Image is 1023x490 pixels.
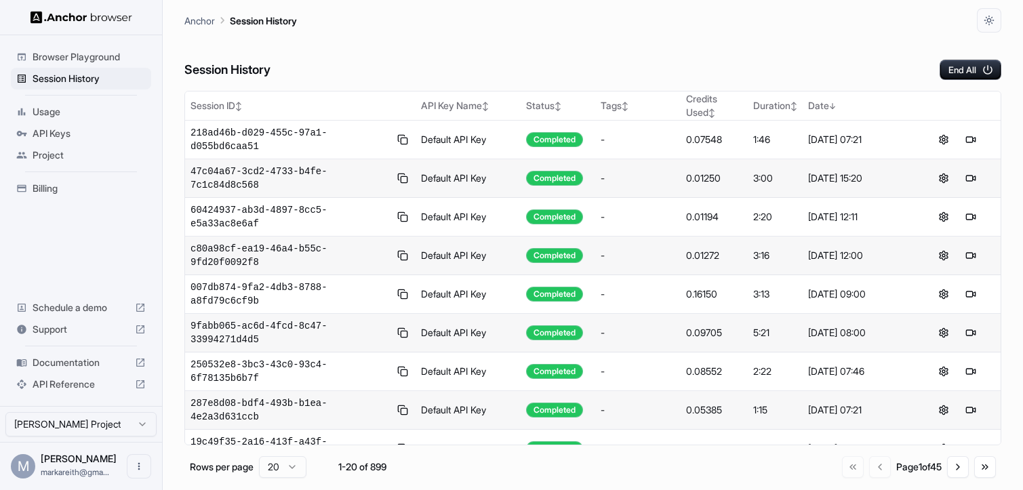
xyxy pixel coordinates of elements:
td: Default API Key [416,159,521,198]
div: Project [11,144,151,166]
div: Documentation [11,352,151,373]
span: API Keys [33,127,146,140]
td: Default API Key [416,198,521,237]
div: M [11,454,35,478]
div: Date [808,99,909,113]
span: c80a98cf-ea19-46a4-b55c-9fd20f0092f8 [190,242,389,269]
span: Session History [33,72,146,85]
td: Default API Key [416,275,521,314]
div: Session History [11,68,151,89]
span: ↕ [482,101,489,111]
div: [DATE] 07:21 [808,133,909,146]
span: 60424937-ab3d-4897-8cc5-e5a33ac8e6af [190,203,389,230]
div: Page 1 of 45 [896,460,942,474]
div: Completed [526,403,583,417]
div: - [601,403,675,417]
div: 0.09705 [686,326,742,340]
span: 218ad46b-d029-455c-97a1-d055bd6caa51 [190,126,389,153]
button: Open menu [127,454,151,478]
div: Completed [526,209,583,224]
div: [DATE] 07:21 [808,403,909,417]
div: API Keys [11,123,151,144]
div: 0.05385 [686,403,742,417]
div: Completed [526,325,583,340]
div: [DATE] 09:00 [808,287,909,301]
div: - [601,442,675,455]
div: Completed [526,364,583,379]
h6: Session History [184,60,270,80]
div: - [601,210,675,224]
td: Default API Key [416,314,521,352]
div: 1:15 [753,403,797,417]
td: Default API Key [416,237,521,275]
div: Completed [526,171,583,186]
span: Usage [33,105,146,119]
div: - [601,133,675,146]
div: [DATE] 08:00 [808,326,909,340]
div: 4:32 [753,442,797,455]
div: 0.01250 [686,171,742,185]
div: 0.08552 [686,365,742,378]
div: 0.01272 [686,249,742,262]
div: [DATE] 12:11 [808,210,909,224]
span: 9fabb065-ac6d-4fcd-8c47-33994271d4d5 [190,319,389,346]
img: Anchor Logo [31,11,132,24]
span: 19c49f35-2a16-413f-a43f-78510b4e3fb4 [190,435,389,462]
nav: breadcrumb [184,13,297,28]
span: Schedule a demo [33,301,129,314]
td: Default API Key [416,121,521,159]
div: [DATE] 12:00 [808,249,909,262]
span: ↓ [829,101,836,111]
span: Billing [33,182,146,195]
span: Browser Playground [33,50,146,64]
td: Default API Key [416,391,521,430]
div: Credits Used [686,92,742,119]
div: [DATE] 15:20 [808,171,909,185]
div: - [601,326,675,340]
span: API Reference [33,377,129,391]
div: Completed [526,441,583,456]
span: Project [33,148,146,162]
div: 3:16 [753,249,797,262]
span: ↕ [555,101,561,111]
div: 0.07548 [686,133,742,146]
td: Default API Key [416,352,521,391]
div: Completed [526,248,583,263]
div: 0.16150 [686,287,742,301]
p: Anchor [184,14,215,28]
div: 0.01194 [686,210,742,224]
div: 0.01378 [686,442,742,455]
p: Session History [230,14,297,28]
div: - [601,171,675,185]
div: [DATE] 07:46 [808,365,909,378]
div: - [601,365,675,378]
span: Support [33,323,129,336]
span: 287e8d08-bdf4-493b-b1ea-4e2a3d631ccb [190,396,389,424]
div: Completed [526,132,583,147]
div: - [601,287,675,301]
td: Default API Key [416,430,521,468]
div: - [601,249,675,262]
div: 2:22 [753,365,797,378]
div: [DATE] 12:00 [808,442,909,455]
div: 3:13 [753,287,797,301]
div: Status [526,99,590,113]
span: 47c04a67-3cd2-4733-b4fe-7c1c84d8c568 [190,165,389,192]
div: Tags [601,99,675,113]
div: API Reference [11,373,151,395]
span: 250532e8-3bc3-43c0-93c4-6f78135b6b7f [190,358,389,385]
div: Billing [11,178,151,199]
div: Usage [11,101,151,123]
div: 3:00 [753,171,797,185]
div: Browser Playground [11,46,151,68]
span: ↕ [708,108,715,118]
span: Documentation [33,356,129,369]
div: 1:46 [753,133,797,146]
span: ↕ [790,101,797,111]
div: Completed [526,287,583,302]
p: Rows per page [190,460,254,474]
div: Schedule a demo [11,297,151,319]
div: API Key Name [421,99,515,113]
div: Duration [753,99,797,113]
span: Mark Reith [41,453,117,464]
